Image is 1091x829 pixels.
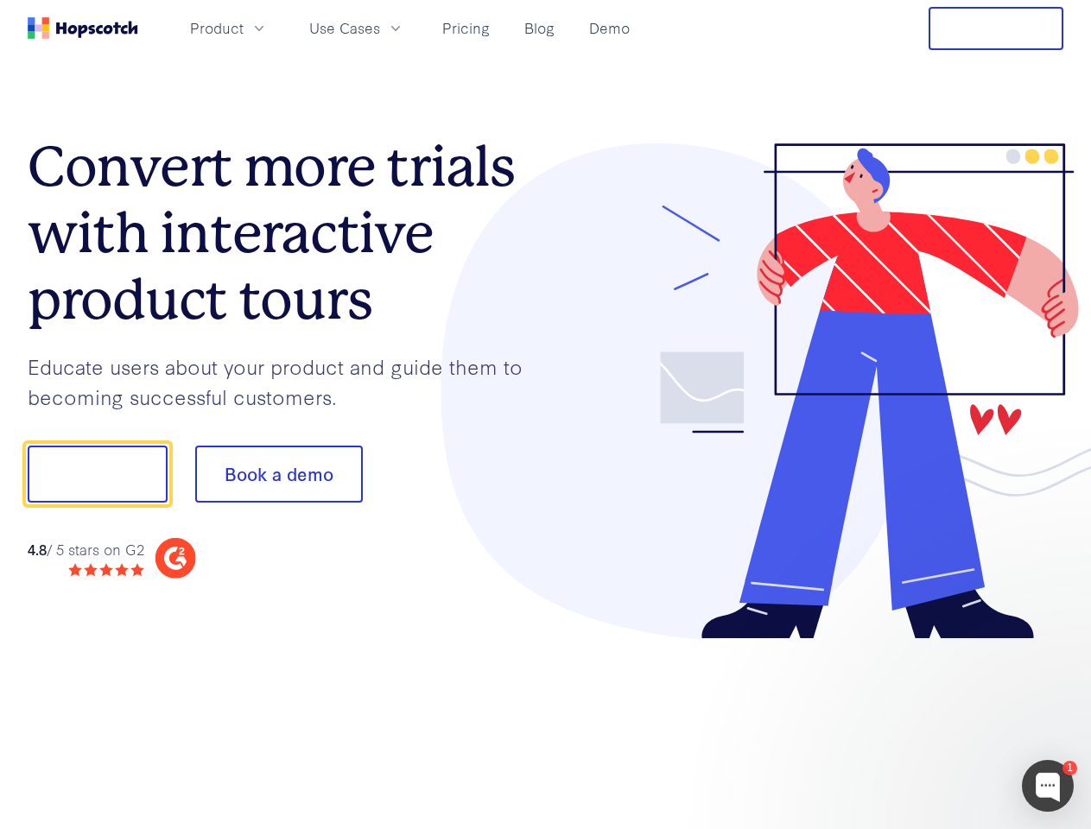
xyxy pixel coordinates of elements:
button: Free Trial [929,7,1063,50]
strong: 4.8 [28,539,47,559]
h1: Convert more trials with interactive product tours [28,134,546,332]
a: Home [28,17,138,39]
button: Product [180,14,278,42]
button: Show me! [28,446,168,503]
div: / 5 stars on G2 [28,539,144,560]
a: Blog [517,14,561,42]
div: 1 [1062,761,1077,775]
button: Book a demo [195,446,363,503]
button: Use Cases [299,14,415,42]
span: Use Cases [309,17,380,39]
a: Demo [582,14,637,42]
a: Pricing [435,14,497,42]
span: Product [190,17,244,39]
p: Educate users about your product and guide them to becoming successful customers. [28,351,546,411]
